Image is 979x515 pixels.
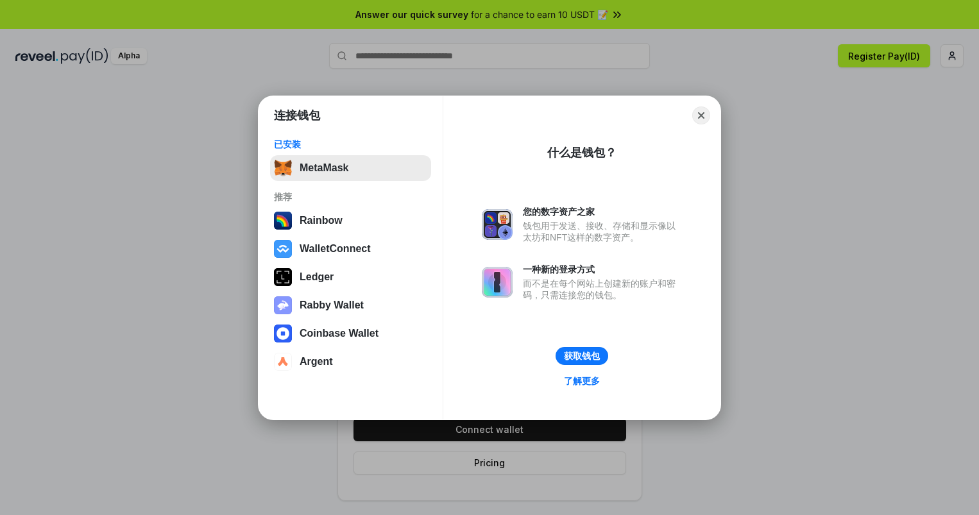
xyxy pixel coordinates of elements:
div: Rabby Wallet [300,300,364,311]
div: 钱包用于发送、接收、存储和显示像以太坊和NFT这样的数字资产。 [523,220,682,243]
button: 获取钱包 [556,347,608,365]
img: svg+xml,%3Csvg%20width%3D%22120%22%20height%3D%22120%22%20viewBox%3D%220%200%20120%20120%22%20fil... [274,212,292,230]
button: Rainbow [270,208,431,233]
h1: 连接钱包 [274,108,320,123]
img: svg+xml,%3Csvg%20xmlns%3D%22http%3A%2F%2Fwww.w3.org%2F2000%2Fsvg%22%20fill%3D%22none%22%20viewBox... [482,209,513,240]
img: svg+xml,%3Csvg%20width%3D%2228%22%20height%3D%2228%22%20viewBox%3D%220%200%2028%2028%22%20fill%3D... [274,353,292,371]
img: svg+xml,%3Csvg%20xmlns%3D%22http%3A%2F%2Fwww.w3.org%2F2000%2Fsvg%22%20width%3D%2228%22%20height%3... [274,268,292,286]
div: 什么是钱包？ [547,145,617,160]
img: svg+xml,%3Csvg%20xmlns%3D%22http%3A%2F%2Fwww.w3.org%2F2000%2Fsvg%22%20fill%3D%22none%22%20viewBox... [274,296,292,314]
button: MetaMask [270,155,431,181]
a: 了解更多 [556,373,608,389]
div: Ledger [300,271,334,283]
button: Rabby Wallet [270,292,431,318]
div: 您的数字资产之家 [523,206,682,217]
button: Argent [270,349,431,375]
div: 推荐 [274,191,427,203]
div: 已安装 [274,139,427,150]
div: 而不是在每个网站上创建新的账户和密码，只需连接您的钱包。 [523,278,682,301]
div: WalletConnect [300,243,371,255]
img: svg+xml,%3Csvg%20xmlns%3D%22http%3A%2F%2Fwww.w3.org%2F2000%2Fsvg%22%20fill%3D%22none%22%20viewBox... [482,267,513,298]
div: Rainbow [300,215,343,226]
div: 了解更多 [564,375,600,387]
img: svg+xml,%3Csvg%20fill%3D%22none%22%20height%3D%2233%22%20viewBox%3D%220%200%2035%2033%22%20width%... [274,159,292,177]
button: Close [692,106,710,124]
div: 获取钱包 [564,350,600,362]
img: svg+xml,%3Csvg%20width%3D%2228%22%20height%3D%2228%22%20viewBox%3D%220%200%2028%2028%22%20fill%3D... [274,325,292,342]
button: Coinbase Wallet [270,321,431,346]
div: MetaMask [300,162,348,174]
div: 一种新的登录方式 [523,264,682,275]
div: Argent [300,356,333,367]
div: Coinbase Wallet [300,328,379,339]
button: Ledger [270,264,431,290]
button: WalletConnect [270,236,431,262]
img: svg+xml,%3Csvg%20width%3D%2228%22%20height%3D%2228%22%20viewBox%3D%220%200%2028%2028%22%20fill%3D... [274,240,292,258]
